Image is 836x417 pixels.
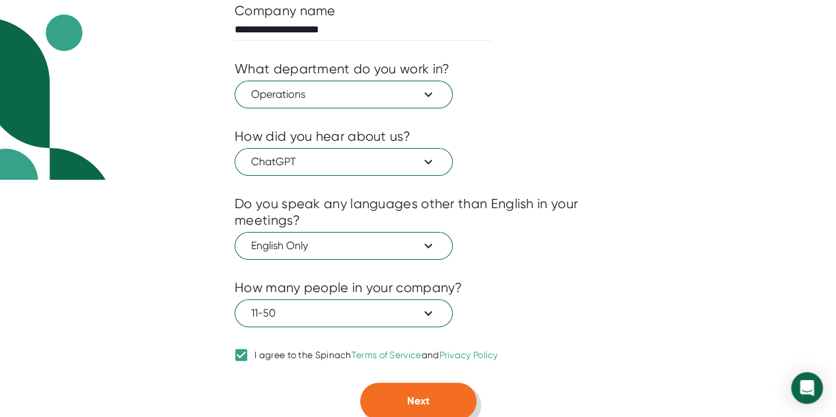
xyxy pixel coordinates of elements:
span: Operations [251,87,436,102]
span: English Only [251,238,436,254]
button: English Only [235,232,453,260]
div: Do you speak any languages other than English in your meetings? [235,196,601,229]
a: Privacy Policy [439,350,498,360]
div: I agree to the Spinach and [254,350,498,361]
div: Company name [235,3,336,19]
div: What department do you work in? [235,61,449,77]
span: Next [407,395,430,407]
button: ChatGPT [235,148,453,176]
span: ChatGPT [251,154,436,170]
span: 11-50 [251,305,436,321]
a: Terms of Service [352,350,422,360]
button: Operations [235,81,453,108]
div: How did you hear about us? [235,128,410,145]
div: How many people in your company? [235,280,463,296]
div: Open Intercom Messenger [791,372,823,404]
button: 11-50 [235,299,453,327]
